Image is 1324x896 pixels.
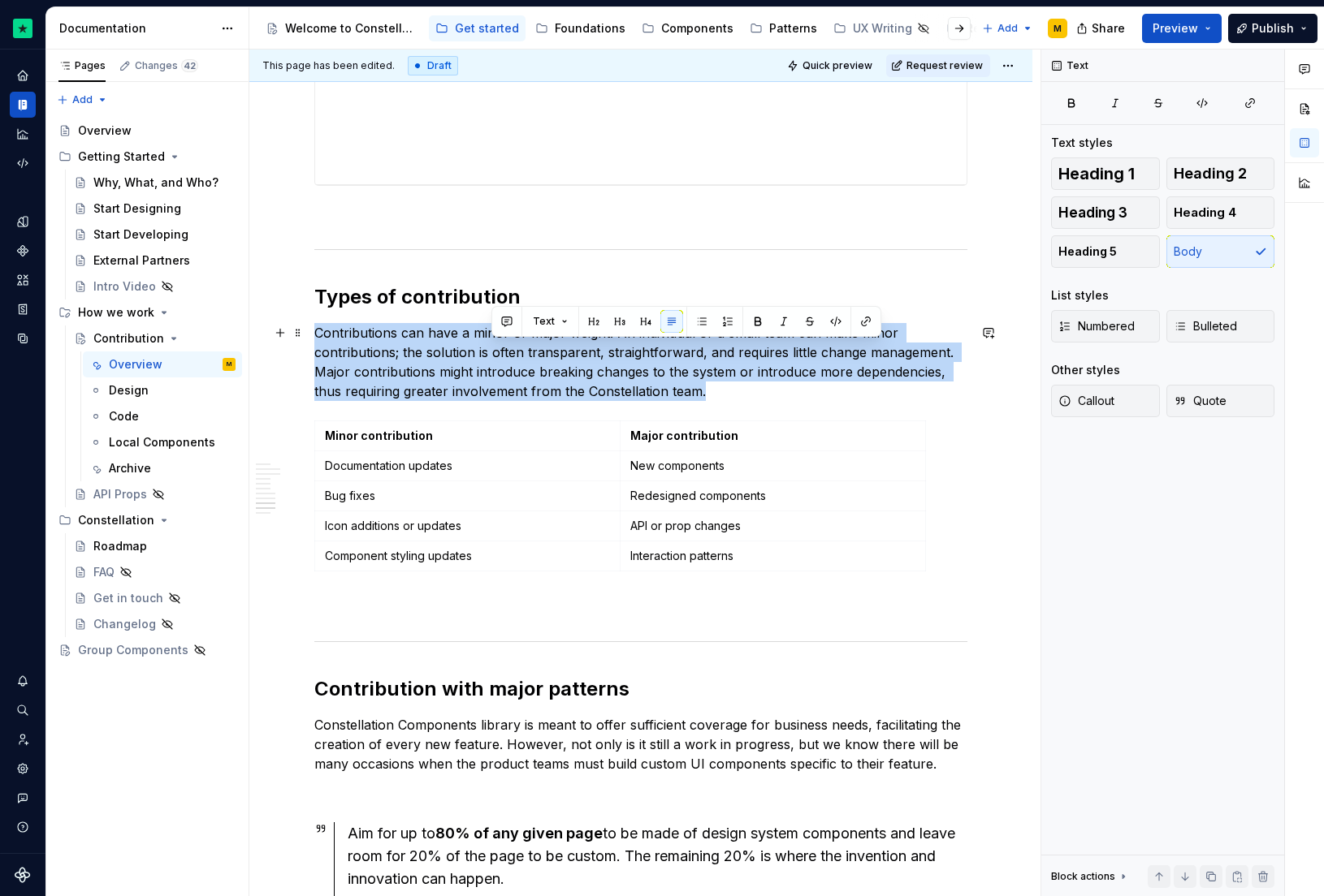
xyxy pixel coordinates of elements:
[227,356,231,373] div: M
[78,149,165,165] div: Getting Started
[93,200,181,217] div: Start Designing
[769,20,817,37] div: Patterns
[52,118,242,663] div: Page tree
[1058,318,1135,334] span: Numbered
[93,486,147,502] div: API Props
[10,668,36,694] div: Notifications
[10,325,36,351] div: Data sources
[83,351,242,377] a: OverviewM
[93,538,147,554] div: Roadmap
[1051,196,1160,229] button: Heading 3
[67,585,242,611] a: Get in touch
[72,93,93,106] span: Add
[1142,14,1222,43] button: Preview
[314,676,967,702] h2: Contribution with major patterns
[743,15,824,41] a: Patterns
[10,785,36,811] div: Contact support
[10,756,36,782] a: Settings
[408,56,458,75] div: Draft
[15,867,31,883] svg: Supernova Logo
[630,488,915,504] p: Redesigned components
[10,697,36,723] button: Search ⌘K
[259,15,426,41] a: Welcome to Constellation
[1051,310,1160,342] button: Numbered
[635,15,740,41] a: Components
[1228,14,1318,43] button: Publish
[109,460,151,476] div: Archive
[325,548,610,564] p: Component styling updates
[1174,166,1247,182] span: Heading 2
[1166,310,1275,342] button: Bulleted
[827,15,937,41] a: UX Writing
[1166,157,1275,190] button: Heading 2
[1051,362,1120,378] div: Other styles
[67,170,242,196] a: Why, What, and Who?
[314,323,967,401] p: Contributions can have a minor or major weight. An individual or a small team can make minor cont...
[10,209,36,235] a: Design tokens
[630,518,915,534] p: API or prop changes
[259,12,974,45] div: Page tree
[435,825,603,842] strong: 80% of any given page
[1051,235,1160,268] button: Heading 5
[78,642,188,658] div: Group Components
[1051,385,1160,417] button: Callout
[93,252,190,269] div: External Partners
[10,296,36,322] a: Storybook stories
[10,267,36,293] a: Assets
[1068,14,1136,43] button: Share
[93,564,115,580] div: FAQ
[325,458,610,474] p: Documentation updates
[1174,393,1227,409] span: Quote
[52,507,242,533] div: Constellation
[782,54,880,77] button: Quick preview
[1252,20,1294,37] span: Publish
[314,284,967,310] h2: Types of contribution
[67,222,242,248] a: Start Developing
[67,274,242,299] a: Intro Video
[906,59,983,72] span: Request review
[1174,318,1237,334] span: Bulleted
[52,118,242,144] a: Overview
[93,590,163,606] div: Get in touch
[52,144,242,170] div: Getting Started
[630,458,915,474] p: New components
[83,455,242,481] a: Archive
[1174,205,1236,221] span: Heading 4
[109,408,139,424] div: Code
[67,481,242,507] a: API Props
[10,726,36,752] a: Invite team
[285,20,419,37] div: Welcome to Constellation
[78,123,132,139] div: Overview
[58,59,106,72] div: Pages
[325,429,433,442] strong: Minor contribution
[630,429,738,442] strong: Major contribution
[10,150,36,176] div: Code automation
[109,434,215,450] div: Local Components
[977,17,1038,40] button: Add
[1058,393,1114,409] span: Callout
[10,92,36,118] a: Documentation
[1051,287,1109,304] div: List styles
[93,278,156,295] div: Intro Video
[1054,22,1062,35] div: M
[67,325,242,351] a: Contribution
[997,22,1018,35] span: Add
[67,248,242,274] a: External Partners
[10,62,36,88] a: Home
[83,403,242,429] a: Code
[59,20,213,37] div: Documentation
[135,59,198,72] div: Changes
[181,59,198,72] span: 42
[1058,166,1135,182] span: Heading 1
[67,533,242,559] a: Roadmap
[886,54,990,77] button: Request review
[10,121,36,147] a: Analytics
[661,20,733,37] div: Components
